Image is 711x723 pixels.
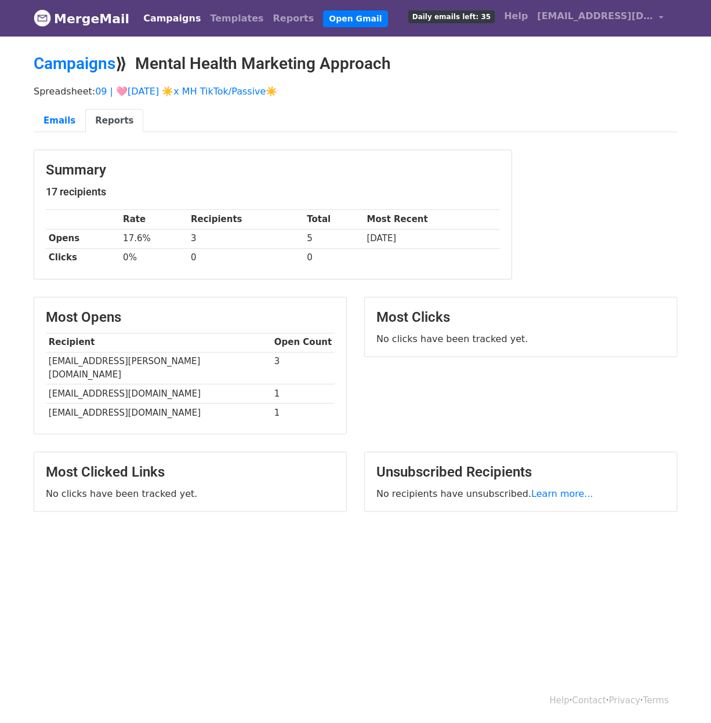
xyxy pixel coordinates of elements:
p: No clicks have been tracked yet. [376,333,665,345]
h3: Most Opens [46,309,335,326]
h3: Unsubscribed Recipients [376,464,665,481]
td: 0 [188,248,304,267]
h5: 17 recipients [46,186,500,198]
td: 3 [188,229,304,248]
th: Recipient [46,333,271,352]
a: Reports [269,7,319,30]
h2: ⟫ Mental Health Marketing Approach [34,54,677,74]
span: [EMAIL_ADDRESS][DOMAIN_NAME] [537,9,653,23]
a: Emails [34,109,85,133]
a: Help [499,5,532,28]
a: Templates [205,7,268,30]
img: MergeMail logo [34,9,51,27]
a: [EMAIL_ADDRESS][DOMAIN_NAME] [532,5,668,32]
td: [EMAIL_ADDRESS][PERSON_NAME][DOMAIN_NAME] [46,352,271,384]
th: Rate [120,210,188,229]
a: Reports [85,109,143,133]
a: Daily emails left: 35 [404,5,499,28]
a: Campaigns [139,7,205,30]
h3: Summary [46,162,500,179]
th: Most Recent [364,210,500,229]
a: Learn more... [531,488,593,499]
th: Opens [46,229,120,248]
h3: Most Clicks [376,309,665,326]
td: [DATE] [364,229,500,248]
p: Spreadsheet: [34,85,677,97]
td: [EMAIL_ADDRESS][DOMAIN_NAME] [46,404,271,423]
a: Terms [643,695,669,706]
a: Campaigns [34,54,115,73]
h3: Most Clicked Links [46,464,335,481]
p: No recipients have unsubscribed. [376,488,665,500]
th: Open Count [271,333,335,352]
td: 0% [120,248,188,267]
iframe: Chat Widget [653,667,711,723]
a: Help [550,695,569,706]
span: Daily emails left: 35 [408,10,495,23]
p: No clicks have been tracked yet. [46,488,335,500]
td: 17.6% [120,229,188,248]
th: Clicks [46,248,120,267]
a: MergeMail [34,6,129,31]
td: 5 [304,229,364,248]
td: 3 [271,352,335,384]
a: Open Gmail [323,10,387,27]
td: [EMAIL_ADDRESS][DOMAIN_NAME] [46,384,271,404]
a: 09 | 🩷[DATE] ☀️x MH TikTok/Passive☀️ [95,86,277,97]
td: 1 [271,384,335,404]
td: 0 [304,248,364,267]
th: Recipients [188,210,304,229]
a: Contact [572,695,606,706]
a: Privacy [609,695,640,706]
th: Total [304,210,364,229]
td: 1 [271,404,335,423]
